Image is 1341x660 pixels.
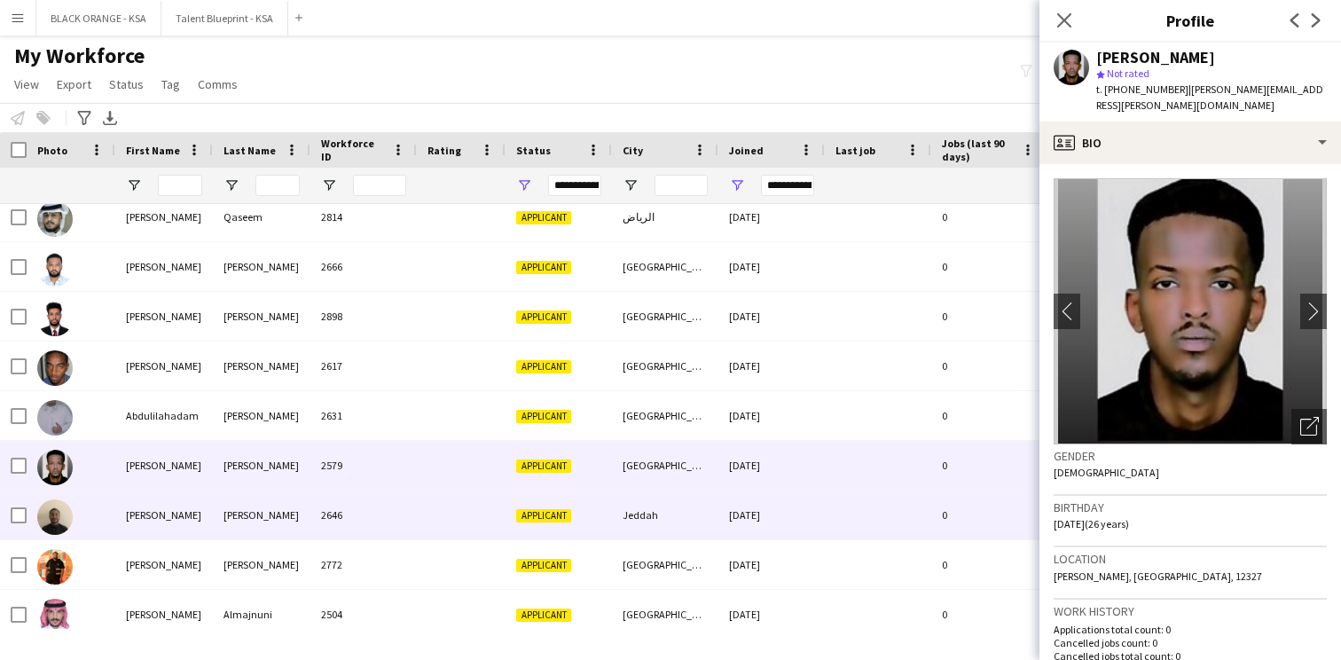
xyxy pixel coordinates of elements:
[612,540,718,589] div: [GEOGRAPHIC_DATA]
[198,76,238,92] span: Comms
[516,360,571,373] span: Applicant
[213,292,310,341] div: [PERSON_NAME]
[310,590,417,639] div: 2504
[612,491,718,539] div: Jeddah
[718,192,825,241] div: [DATE]
[37,301,73,336] img: Abdelkhalig Sharif
[37,201,73,237] img: Abdalrhmun ali Qaseem
[612,441,718,490] div: [GEOGRAPHIC_DATA]
[213,242,310,291] div: [PERSON_NAME]
[99,107,121,129] app-action-btn: Export XLSX
[37,599,73,634] img: Abdullah Almajnuni
[516,460,571,473] span: Applicant
[516,410,571,423] span: Applicant
[718,342,825,390] div: [DATE]
[612,292,718,341] div: [GEOGRAPHIC_DATA]
[1096,82,1323,112] span: | [PERSON_NAME][EMAIL_ADDRESS][PERSON_NAME][DOMAIN_NAME]
[427,144,461,157] span: Rating
[126,177,142,193] button: Open Filter Menu
[612,342,718,390] div: [GEOGRAPHIC_DATA]
[213,391,310,440] div: [PERSON_NAME]
[718,590,825,639] div: [DATE]
[109,76,144,92] span: Status
[1039,9,1341,32] h3: Profile
[516,177,532,193] button: Open Filter Menu
[931,441,1047,490] div: 0
[1054,499,1327,515] h3: Birthday
[1054,448,1327,464] h3: Gender
[835,144,875,157] span: Last job
[612,242,718,291] div: [GEOGRAPHIC_DATA]
[37,549,73,585] img: Abdullah Ahmed
[1054,623,1327,636] p: Applications total count: 0
[115,391,213,440] div: Abdulilahadam
[516,609,571,622] span: Applicant
[213,590,310,639] div: Almajnuni
[37,251,73,287] img: Abdelaziz Mohamed
[115,192,213,241] div: [PERSON_NAME]
[1096,50,1215,66] div: [PERSON_NAME]
[37,350,73,386] img: ABDELRAHIM AHMED
[1054,466,1159,479] span: [DEMOGRAPHIC_DATA]
[37,450,73,485] img: Abdullah Abdirahman
[191,73,245,96] a: Comms
[161,76,180,92] span: Tag
[931,540,1047,589] div: 0
[1096,82,1188,96] span: t. [PHONE_NUMBER]
[516,559,571,572] span: Applicant
[718,242,825,291] div: [DATE]
[612,590,718,639] div: [GEOGRAPHIC_DATA]
[310,441,417,490] div: 2579
[37,144,67,157] span: Photo
[213,491,310,539] div: [PERSON_NAME]
[612,391,718,440] div: [GEOGRAPHIC_DATA]
[1054,636,1327,649] p: Cancelled jobs count: 0
[115,292,213,341] div: [PERSON_NAME]
[931,242,1047,291] div: 0
[729,144,764,157] span: Joined
[516,310,571,324] span: Applicant
[931,292,1047,341] div: 0
[213,441,310,490] div: [PERSON_NAME]
[623,177,639,193] button: Open Filter Menu
[115,242,213,291] div: [PERSON_NAME]
[7,73,46,96] a: View
[223,144,276,157] span: Last Name
[213,192,310,241] div: Qaseem
[1054,178,1327,444] img: Crew avatar or photo
[115,441,213,490] div: [PERSON_NAME]
[154,73,187,96] a: Tag
[115,342,213,390] div: [PERSON_NAME]
[115,540,213,589] div: [PERSON_NAME]
[931,491,1047,539] div: 0
[321,137,385,163] span: Workforce ID
[213,342,310,390] div: [PERSON_NAME]
[1291,409,1327,444] div: Open photos pop-in
[516,211,571,224] span: Applicant
[102,73,151,96] a: Status
[931,391,1047,440] div: 0
[126,144,180,157] span: First Name
[729,177,745,193] button: Open Filter Menu
[74,107,95,129] app-action-btn: Advanced filters
[655,175,708,196] input: City Filter Input
[1107,67,1149,80] span: Not rated
[516,261,571,274] span: Applicant
[57,76,91,92] span: Export
[1054,551,1327,567] h3: Location
[310,242,417,291] div: 2666
[1039,122,1341,164] div: Bio
[158,175,202,196] input: First Name Filter Input
[1054,570,1262,583] span: [PERSON_NAME], [GEOGRAPHIC_DATA], 12327
[310,391,417,440] div: 2631
[255,175,300,196] input: Last Name Filter Input
[353,175,406,196] input: Workforce ID Filter Input
[310,342,417,390] div: 2617
[718,491,825,539] div: [DATE]
[14,43,145,69] span: My Workforce
[516,509,571,522] span: Applicant
[14,76,39,92] span: View
[115,491,213,539] div: [PERSON_NAME]
[161,1,288,35] button: Talent Blueprint - KSA
[37,499,73,535] img: Abdullah Ahmed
